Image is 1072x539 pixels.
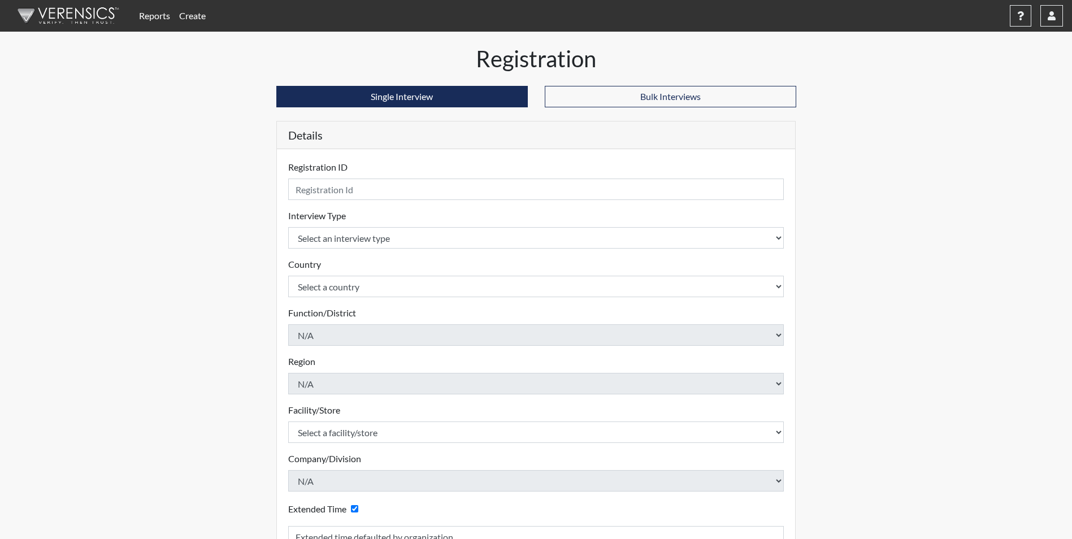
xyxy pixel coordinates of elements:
[277,121,796,149] h5: Details
[288,179,784,200] input: Insert a Registration ID, which needs to be a unique alphanumeric value for each interviewee
[288,160,348,174] label: Registration ID
[288,501,363,517] div: Checking this box will provide the interviewee with an accomodation of extra time to answer each ...
[288,403,340,417] label: Facility/Store
[288,306,356,320] label: Function/District
[288,452,361,466] label: Company/Division
[545,86,796,107] button: Bulk Interviews
[175,5,210,27] a: Create
[276,86,528,107] button: Single Interview
[288,502,346,516] label: Extended Time
[134,5,175,27] a: Reports
[288,355,315,368] label: Region
[288,258,321,271] label: Country
[276,45,796,72] h1: Registration
[288,209,346,223] label: Interview Type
